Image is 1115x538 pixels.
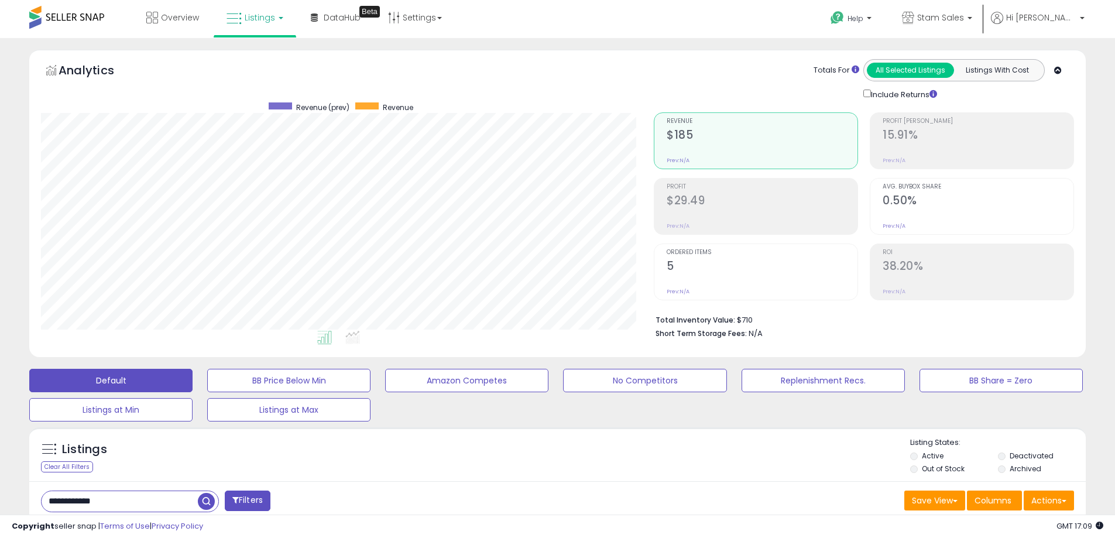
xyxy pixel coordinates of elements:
[656,328,747,338] b: Short Term Storage Fees:
[967,491,1022,510] button: Columns
[883,194,1073,210] h2: 0.50%
[991,12,1085,38] a: Hi [PERSON_NAME]
[749,328,763,339] span: N/A
[296,102,349,112] span: Revenue (prev)
[883,128,1073,144] h2: 15.91%
[245,12,275,23] span: Listings
[1010,451,1054,461] label: Deactivated
[920,369,1083,392] button: BB Share = Zero
[821,2,883,38] a: Help
[742,369,905,392] button: Replenishment Recs.
[883,157,905,164] small: Prev: N/A
[667,259,857,275] h2: 5
[1006,12,1076,23] span: Hi [PERSON_NAME]
[100,520,150,532] a: Terms of Use
[975,495,1011,506] span: Columns
[29,369,193,392] button: Default
[667,128,857,144] h2: $185
[1056,520,1103,532] span: 2025-09-9 17:09 GMT
[324,12,361,23] span: DataHub
[667,157,689,164] small: Prev: N/A
[883,184,1073,190] span: Avg. Buybox Share
[385,369,548,392] button: Amazon Competes
[667,118,857,125] span: Revenue
[867,63,954,78] button: All Selected Listings
[656,315,735,325] b: Total Inventory Value:
[563,369,726,392] button: No Competitors
[667,222,689,229] small: Prev: N/A
[225,491,270,511] button: Filters
[29,398,193,422] button: Listings at Min
[910,437,1086,448] p: Listing States:
[12,521,203,532] div: seller snap | |
[953,63,1041,78] button: Listings With Cost
[59,62,137,81] h5: Analytics
[883,288,905,295] small: Prev: N/A
[883,222,905,229] small: Prev: N/A
[855,87,951,101] div: Include Returns
[883,249,1073,256] span: ROI
[667,249,857,256] span: Ordered Items
[41,461,93,472] div: Clear All Filters
[667,184,857,190] span: Profit
[1010,464,1041,474] label: Archived
[62,441,107,458] h5: Listings
[830,11,845,25] i: Get Help
[12,520,54,532] strong: Copyright
[848,13,863,23] span: Help
[667,194,857,210] h2: $29.49
[922,451,944,461] label: Active
[207,398,370,422] button: Listings at Max
[814,65,859,76] div: Totals For
[161,12,199,23] span: Overview
[152,520,203,532] a: Privacy Policy
[667,288,689,295] small: Prev: N/A
[883,259,1073,275] h2: 38.20%
[359,6,380,18] div: Tooltip anchor
[656,312,1065,326] li: $710
[383,102,413,112] span: Revenue
[1024,491,1074,510] button: Actions
[917,12,964,23] span: Stam Sales
[922,464,965,474] label: Out of Stock
[883,118,1073,125] span: Profit [PERSON_NAME]
[904,491,965,510] button: Save View
[207,369,370,392] button: BB Price Below Min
